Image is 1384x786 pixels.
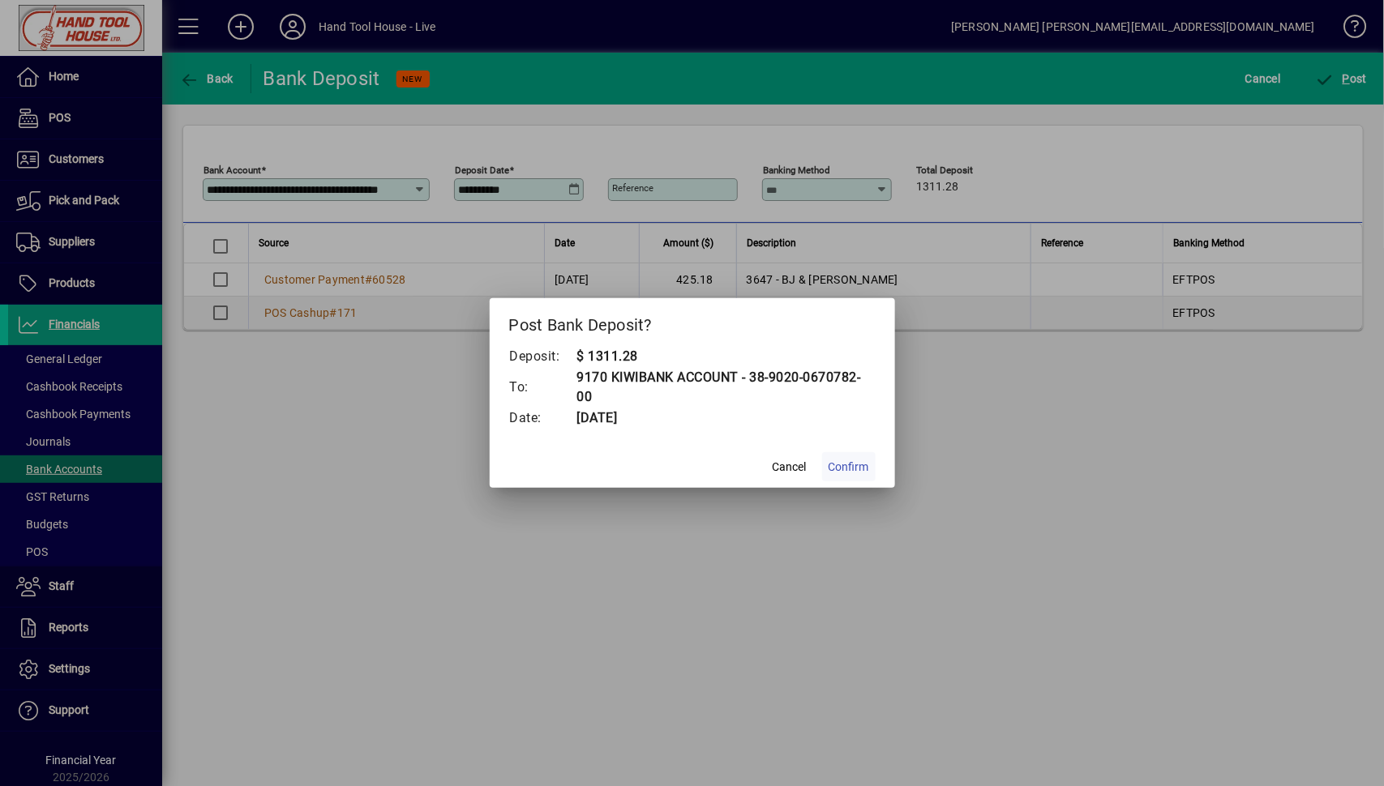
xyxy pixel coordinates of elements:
span: Confirm [829,459,869,476]
h2: Post Bank Deposit? [490,298,895,345]
td: Deposit: [509,346,576,367]
button: Confirm [822,452,876,481]
td: To: [509,367,576,408]
button: Cancel [764,452,816,481]
td: Date: [509,408,576,429]
td: $ 1311.28 [576,346,876,367]
span: Cancel [773,459,807,476]
td: 9170 KIWIBANK ACCOUNT - 38-9020-0670782-00 [576,367,876,408]
td: [DATE] [576,408,876,429]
